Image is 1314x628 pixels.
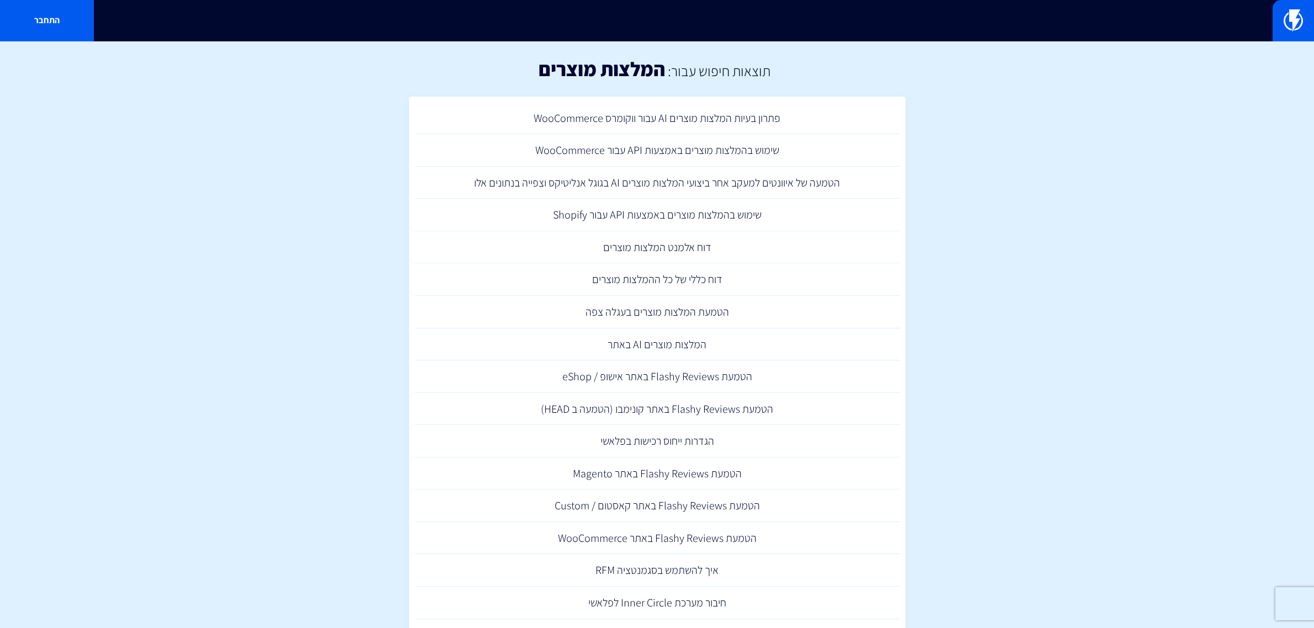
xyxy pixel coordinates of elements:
[414,554,900,587] a: איך להשתמש בסגמנטציה RFM
[414,199,900,231] a: שימוש בהמלצות מוצרים באמצעות API עבור Shopify
[414,167,900,199] a: הטמעה של איוונטים למעקב אחר ביצועי המלצות מוצרים AI בגוגל אנליטיקס וצפייה בנתונים אלו
[414,457,900,490] a: הטמעת Flashy Reviews באתר Magento
[414,587,900,619] a: חיבור מערכת Inner Circle לפלאשי
[414,263,900,296] a: דוח כללי של כל ההמלצות מוצרים
[665,63,770,79] h2: תוצאות חיפוש עבור:
[414,360,900,393] a: הטמעת Flashy Reviews באתר אישופ / eShop
[414,296,900,328] a: הטמעת המלצות מוצרים בעגלה צפה
[414,489,900,522] a: הטמעת Flashy Reviews באתר קאסטום / Custom
[414,102,900,135] a: פתרון בעיות המלצות מוצרים AI עבור ווקומרס WooCommerce
[414,134,900,167] a: שימוש בהמלצות מוצרים באמצעות API עבור WooCommerce
[414,393,900,425] a: הטמעת Flashy Reviews באתר קונימבו (הטמעה ב HEAD)
[539,58,665,80] h1: המלצות מוצרים
[414,425,900,457] a: הגדרות ייחוס רכישות בפלאשי
[414,522,900,555] a: הטמעת Flashy Reviews באתר WooCommerce
[414,328,900,361] a: המלצות מוצרים AI באתר
[414,231,900,264] a: דוח אלמנט המלצות מוצרים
